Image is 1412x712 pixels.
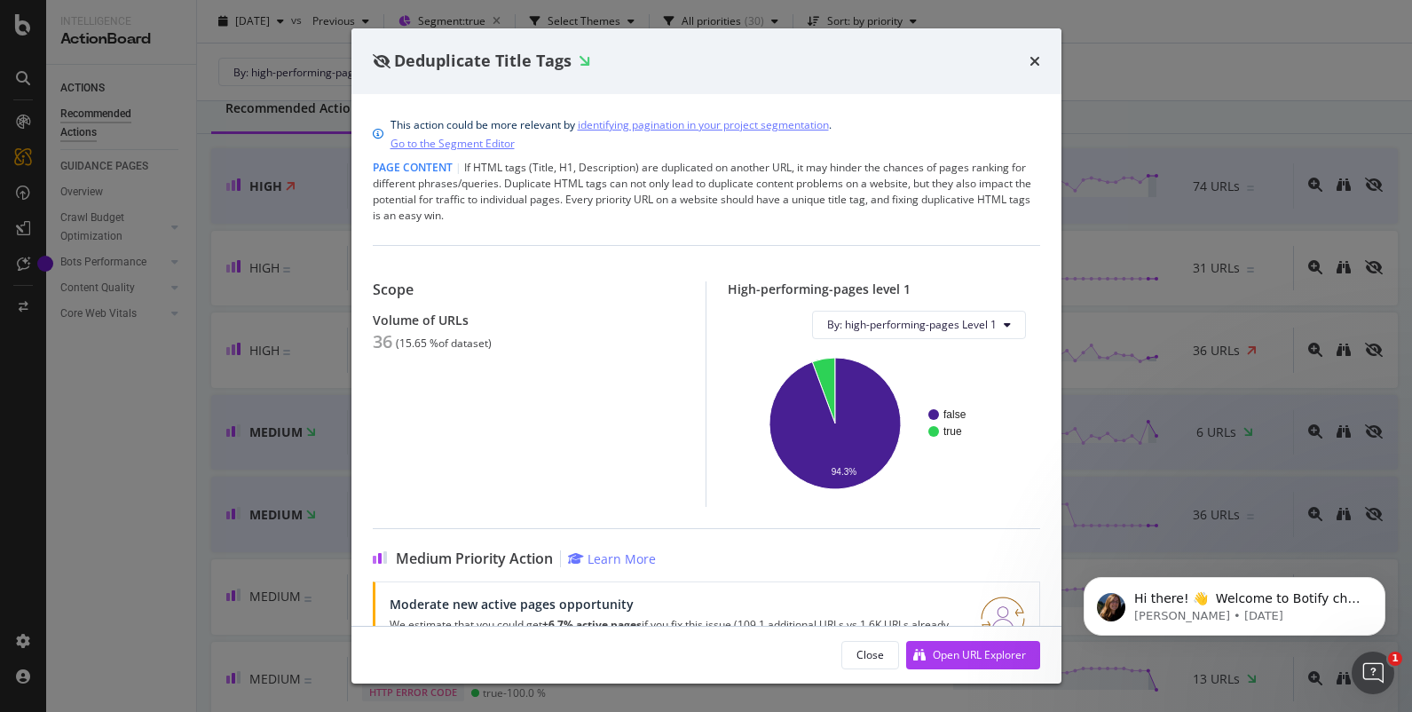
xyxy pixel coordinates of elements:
[933,647,1026,662] div: Open URL Explorer
[728,281,1040,297] div: High-performing-pages level 1
[373,160,1040,224] div: If HTML tags (Title, H1, Description) are duplicated on another URL, it may hinder the chances of...
[1029,50,1040,73] div: times
[373,312,684,328] div: Volume of URLs
[390,115,832,153] div: This action could be more relevant by .
[588,550,656,567] div: Learn More
[906,641,1040,669] button: Open URL Explorer
[373,54,390,68] div: eye-slash
[1057,540,1412,664] iframe: Intercom notifications message
[396,550,553,567] span: Medium Priority Action
[1388,652,1402,666] span: 1
[981,597,1025,641] img: RO06QsNG.png
[568,550,656,567] a: Learn More
[373,331,392,352] div: 36
[455,160,461,175] span: |
[373,281,684,298] div: Scope
[390,597,959,612] div: Moderate new active pages opportunity
[373,115,1040,153] div: info banner
[831,467,856,477] text: 94.3%
[351,28,1061,684] div: modal
[542,617,642,632] strong: +6.7% active pages
[943,425,962,438] text: true
[578,115,829,134] a: identifying pagination in your project segmentation
[943,408,966,421] text: false
[390,619,959,644] p: We estimate that you could get if you fix this issue (109.1 additional URLs vs 1.6K URLs already ...
[841,641,899,669] button: Close
[812,311,1026,339] button: By: high-performing-pages Level 1
[1352,652,1394,694] iframe: Intercom live chat
[856,647,884,662] div: Close
[827,317,997,332] span: By: high-performing-pages Level 1
[396,337,492,350] div: ( 15.65 % of dataset )
[394,50,572,71] span: Deduplicate Title Tags
[742,353,1026,493] svg: A chart.
[373,160,453,175] span: Page Content
[390,134,515,153] a: Go to the Segment Editor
